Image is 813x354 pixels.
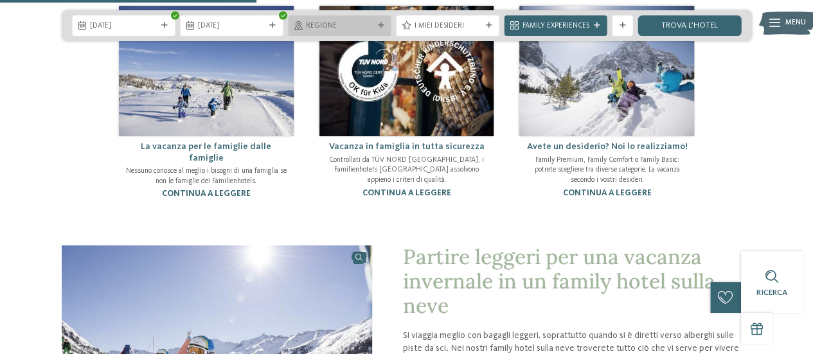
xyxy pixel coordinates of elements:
a: trova l’hotel [638,15,741,36]
a: La vacanza per le famiglie dalle famiglie [141,142,271,162]
a: Vacanza in famiglia in tutta sicurezza [329,142,485,151]
span: Family Experiences [523,21,589,31]
span: [DATE] [198,21,265,31]
p: Nessuno conosce al meglio i bisogni di una famiglia se non le famiglie dei Familienhotels. [124,166,289,186]
img: Hotel sulle piste da sci per bambini: divertimento senza confini [519,6,694,136]
span: Ricerca [756,288,787,297]
p: Family Premium, Family Comfort o Family Basic: potrete scegliere tra diverse categorie. La vacanz... [524,155,689,186]
a: continua a leggere [162,190,251,198]
span: I miei desideri [415,21,481,31]
span: Regione [306,21,373,31]
img: Hotel sulle piste da sci per bambini: divertimento senza confini [119,6,294,136]
a: continua a leggere [562,189,651,197]
p: Controllati da TÜV NORD [GEOGRAPHIC_DATA], i Familienhotels [GEOGRAPHIC_DATA] assolvono appieno i... [325,155,489,186]
span: [DATE] [90,21,157,31]
img: Hotel sulle piste da sci per bambini: divertimento senza confini [319,6,494,136]
a: Avete un desiderio? Noi lo realizziamo! [526,142,687,151]
a: continua a leggere [362,189,451,197]
span: Partire leggeri per una vacanza invernale in un family hotel sulla neve [403,243,715,319]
